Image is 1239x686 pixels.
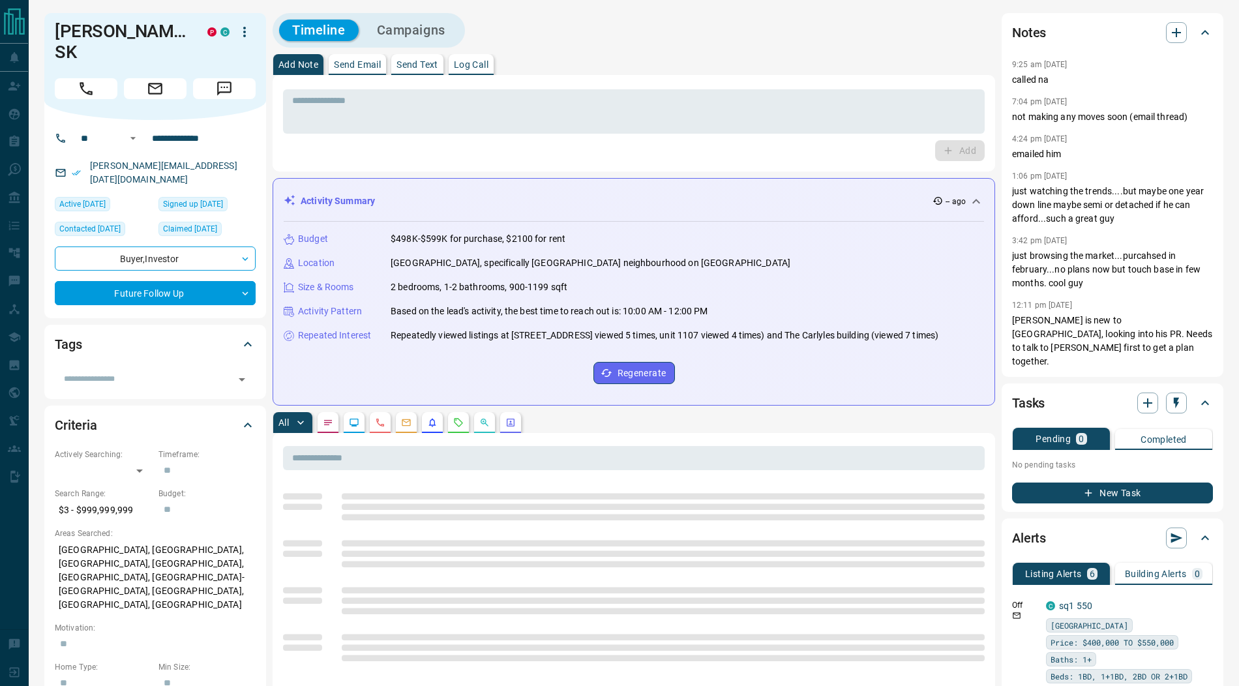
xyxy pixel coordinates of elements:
p: [PERSON_NAME] is new to [GEOGRAPHIC_DATA], looking into his PR. Needs to talk to [PERSON_NAME] fi... [1012,314,1213,368]
p: Motivation: [55,622,256,634]
p: 0 [1195,569,1200,578]
p: Size & Rooms [298,280,354,294]
button: Campaigns [364,20,458,41]
p: Budget: [158,488,256,500]
svg: Notes [323,417,333,428]
h2: Notes [1012,22,1046,43]
svg: Requests [453,417,464,428]
div: Sun Jan 26 2020 [158,197,256,215]
p: 7:04 pm [DATE] [1012,97,1067,106]
h2: Criteria [55,415,97,436]
svg: Email Verified [72,168,81,177]
h1: [PERSON_NAME] SK [55,21,188,63]
span: Email [124,78,187,99]
div: Tags [55,329,256,360]
div: Thu Jul 29 2021 [158,222,256,240]
p: 0 [1079,434,1084,443]
p: $498K-$599K for purchase, $2100 for rent [391,232,565,246]
p: Completed [1141,435,1187,444]
div: Notes [1012,17,1213,48]
span: Active [DATE] [59,198,106,211]
p: Log Call [454,60,488,69]
span: Call [55,78,117,99]
p: Pending [1036,434,1071,443]
p: [GEOGRAPHIC_DATA], [GEOGRAPHIC_DATA], [GEOGRAPHIC_DATA], [GEOGRAPHIC_DATA], [GEOGRAPHIC_DATA], [G... [55,539,256,616]
p: 9:25 am [DATE] [1012,60,1067,69]
p: Building Alerts [1125,569,1187,578]
p: $3 - $999,999,999 [55,500,152,521]
span: Baths: 1+ [1051,653,1092,666]
p: Timeframe: [158,449,256,460]
p: [GEOGRAPHIC_DATA], specifically [GEOGRAPHIC_DATA] neighbourhood on [GEOGRAPHIC_DATA] [391,256,790,270]
svg: Calls [375,417,385,428]
span: Signed up [DATE] [163,198,223,211]
button: Open [233,370,251,389]
p: Add Note [278,60,318,69]
span: Claimed [DATE] [163,222,217,235]
h2: Alerts [1012,528,1046,548]
a: sq1 550 [1059,601,1092,611]
div: Criteria [55,410,256,441]
p: Search Range: [55,488,152,500]
span: Beds: 1BD, 1+1BD, 2BD OR 2+1BD [1051,670,1187,683]
p: Listing Alerts [1025,569,1082,578]
div: condos.ca [1046,601,1055,610]
p: -- ago [946,196,966,207]
p: called na [1012,73,1213,87]
p: Location [298,256,335,270]
svg: Opportunities [479,417,490,428]
p: Home Type: [55,661,152,673]
div: condos.ca [220,27,230,37]
p: Off [1012,599,1038,611]
p: Areas Searched: [55,528,256,539]
p: Send Email [334,60,381,69]
div: Alerts [1012,522,1213,554]
svg: Email [1012,611,1021,620]
p: Repeated Interest [298,329,371,342]
p: All [278,418,289,427]
div: Activity Summary-- ago [284,189,984,213]
span: Message [193,78,256,99]
p: Activity Pattern [298,305,362,318]
p: 4:24 pm [DATE] [1012,134,1067,143]
p: Based on the lead's activity, the best time to reach out is: 10:00 AM - 12:00 PM [391,305,708,318]
p: 2 bedrooms, 1-2 bathrooms, 900-1199 sqft [391,280,567,294]
span: Contacted [DATE] [59,222,121,235]
p: Repeatedly viewed listings at [STREET_ADDRESS] viewed 5 times, unit 1107 viewed 4 times) and The ... [391,329,938,342]
div: Mon Oct 06 2025 [55,197,152,215]
span: Price: $400,000 TO $550,000 [1051,636,1174,649]
p: 6 [1090,569,1095,578]
p: Min Size: [158,661,256,673]
p: Send Text [396,60,438,69]
p: not making any moves soon (email thread) [1012,110,1213,124]
p: emailed him [1012,147,1213,161]
svg: Agent Actions [505,417,516,428]
svg: Listing Alerts [427,417,438,428]
button: Regenerate [593,362,675,384]
p: 3:42 pm [DATE] [1012,236,1067,245]
button: Open [125,130,141,146]
a: [PERSON_NAME][EMAIL_ADDRESS][DATE][DOMAIN_NAME] [90,160,237,185]
p: just browsing the market...purcahsed in february...no plans now but touch base in few months. coo... [1012,249,1213,290]
button: New Task [1012,483,1213,503]
svg: Lead Browsing Activity [349,417,359,428]
h2: Tasks [1012,393,1045,413]
span: [GEOGRAPHIC_DATA] [1051,619,1128,632]
svg: Emails [401,417,411,428]
p: Budget [298,232,328,246]
div: Future Follow Up [55,281,256,305]
div: property.ca [207,27,216,37]
p: Activity Summary [301,194,375,208]
h2: Tags [55,334,82,355]
div: Wed Apr 13 2022 [55,222,152,240]
p: just watching the trends....but maybe one year down line maybe semi or detached if he can afford.... [1012,185,1213,226]
div: Buyer , Investor [55,246,256,271]
p: No pending tasks [1012,455,1213,475]
div: Tasks [1012,387,1213,419]
p: Actively Searching: [55,449,152,460]
p: 1:06 pm [DATE] [1012,171,1067,181]
p: 12:11 pm [DATE] [1012,301,1072,310]
button: Timeline [279,20,359,41]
